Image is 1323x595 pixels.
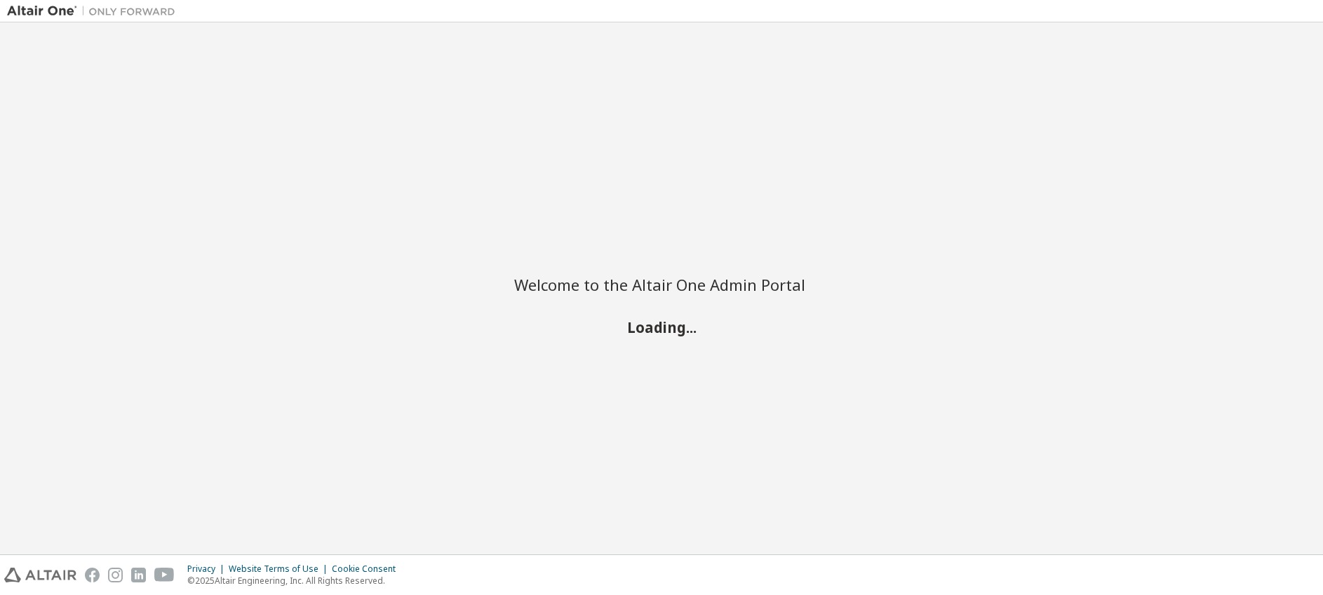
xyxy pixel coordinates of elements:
img: facebook.svg [85,568,100,582]
p: © 2025 Altair Engineering, Inc. All Rights Reserved. [187,575,404,587]
img: altair_logo.svg [4,568,76,582]
img: youtube.svg [154,568,175,582]
img: linkedin.svg [131,568,146,582]
h2: Welcome to the Altair One Admin Portal [514,275,809,294]
div: Privacy [187,563,229,575]
img: instagram.svg [108,568,123,582]
img: Altair One [7,4,182,18]
div: Cookie Consent [332,563,404,575]
div: Website Terms of Use [229,563,332,575]
h2: Loading... [514,317,809,336]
